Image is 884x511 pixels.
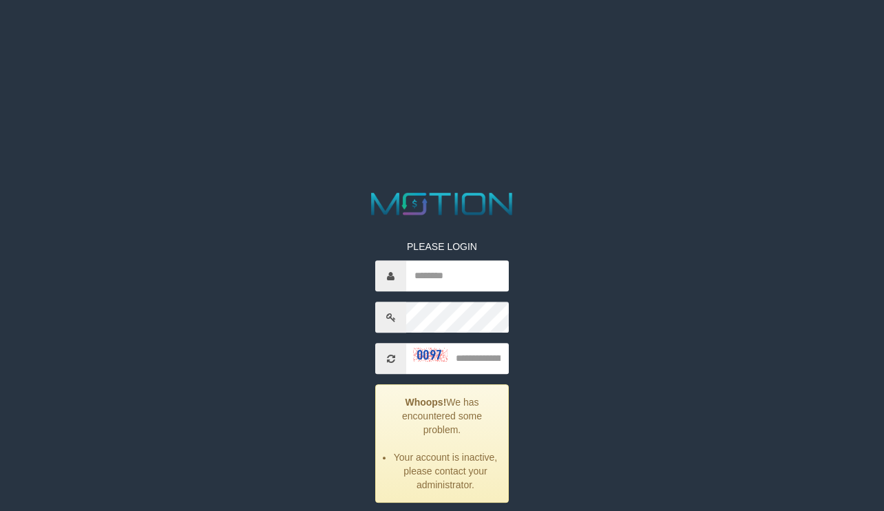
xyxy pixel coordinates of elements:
[365,189,520,219] img: MOTION_logo.png
[405,397,446,408] strong: Whoops!
[393,450,498,492] li: Your account is inactive, please contact your administrator.
[375,384,509,503] div: We has encountered some problem.
[413,348,448,362] img: captcha
[375,240,509,253] p: PLEASE LOGIN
